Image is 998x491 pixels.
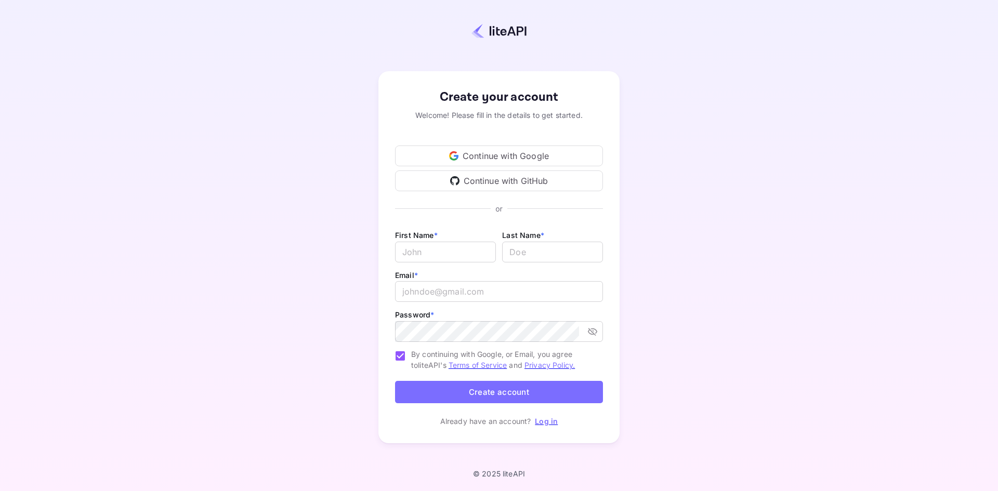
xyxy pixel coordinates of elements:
[449,361,507,369] a: Terms of Service
[502,231,544,240] label: Last Name
[395,281,603,302] input: johndoe@gmail.com
[395,170,603,191] div: Continue with GitHub
[583,322,602,341] button: toggle password visibility
[395,88,603,107] div: Create your account
[395,231,438,240] label: First Name
[440,416,531,427] p: Already have an account?
[535,417,558,426] a: Log in
[502,242,603,262] input: Doe
[395,110,603,121] div: Welcome! Please fill in the details to get started.
[395,271,418,280] label: Email
[395,310,434,319] label: Password
[473,469,525,478] p: © 2025 liteAPI
[395,242,496,262] input: John
[524,361,575,369] a: Privacy Policy.
[471,23,527,38] img: liteapi
[395,145,603,166] div: Continue with Google
[411,349,595,370] span: By continuing with Google, or Email, you agree to liteAPI's and
[395,381,603,403] button: Create account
